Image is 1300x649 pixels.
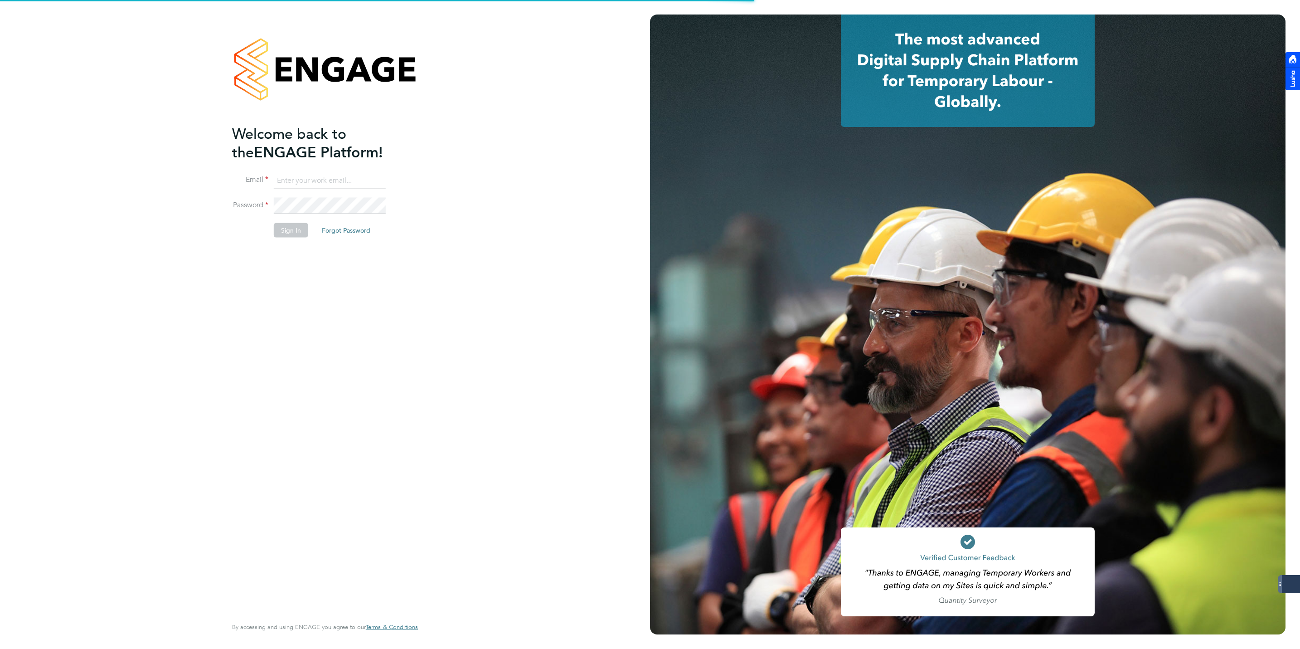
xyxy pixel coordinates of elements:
span: Welcome back to the [232,125,346,161]
h2: ENGAGE Platform! [232,124,409,161]
input: Enter your work email... [274,172,386,189]
label: Password [232,200,268,210]
button: Sign In [274,223,308,238]
button: Forgot Password [315,223,378,238]
span: By accessing and using ENGAGE you agree to our [232,623,418,631]
a: Terms & Conditions [366,624,418,631]
label: Email [232,175,268,185]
